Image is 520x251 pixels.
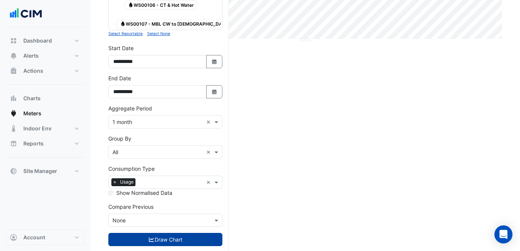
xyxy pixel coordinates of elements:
small: Select Reportable [108,31,143,36]
app-icon: Alerts [10,52,17,60]
span: Usage [118,178,135,186]
app-icon: Meters [10,110,17,117]
button: Reports [6,136,84,151]
span: Indoor Env [23,125,52,132]
app-icon: Dashboard [10,37,17,44]
span: Charts [23,95,41,102]
img: Company Logo [9,6,43,21]
span: Account [23,234,45,241]
fa-icon: Select Date [211,89,218,95]
label: Consumption Type [108,165,155,173]
app-icon: Site Manager [10,167,17,175]
button: Select None [147,30,170,37]
span: Reports [23,140,44,147]
button: Dashboard [6,33,84,48]
button: Site Manager [6,164,84,179]
button: Select Reportable [108,30,143,37]
fa-icon: Water [120,21,126,27]
app-icon: Charts [10,95,17,102]
span: Meters [23,110,41,117]
fa-icon: Select Date [211,58,218,65]
span: Clear [206,118,213,126]
button: Actions [6,63,84,78]
app-icon: Reports [10,140,17,147]
span: Site Manager [23,167,57,175]
fa-icon: Water [128,2,134,8]
app-icon: Indoor Env [10,125,17,132]
div: Open Intercom Messenger [494,225,512,243]
span: Alerts [23,52,39,60]
span: Clear [206,148,213,156]
small: Select None [147,31,170,36]
span: Dashboard [23,37,52,44]
button: Indoor Env [6,121,84,136]
label: Show Normalised Data [116,189,172,197]
button: Draw Chart [108,233,222,246]
span: Clear [206,178,213,186]
span: Actions [23,67,43,75]
button: Alerts [6,48,84,63]
span: WS00106 - CT & Hot Water [125,0,198,9]
span: × [111,178,118,186]
label: Aggregate Period [108,104,152,112]
span: WS00107 - MBL CW to [DEMOGRAPHIC_DATA] Showers [117,20,254,29]
button: Charts [6,91,84,106]
label: Start Date [108,44,134,52]
label: Compare Previous [108,203,154,211]
label: Group By [108,135,131,142]
button: Account [6,230,84,245]
label: End Date [108,74,131,82]
app-icon: Actions [10,67,17,75]
button: Meters [6,106,84,121]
